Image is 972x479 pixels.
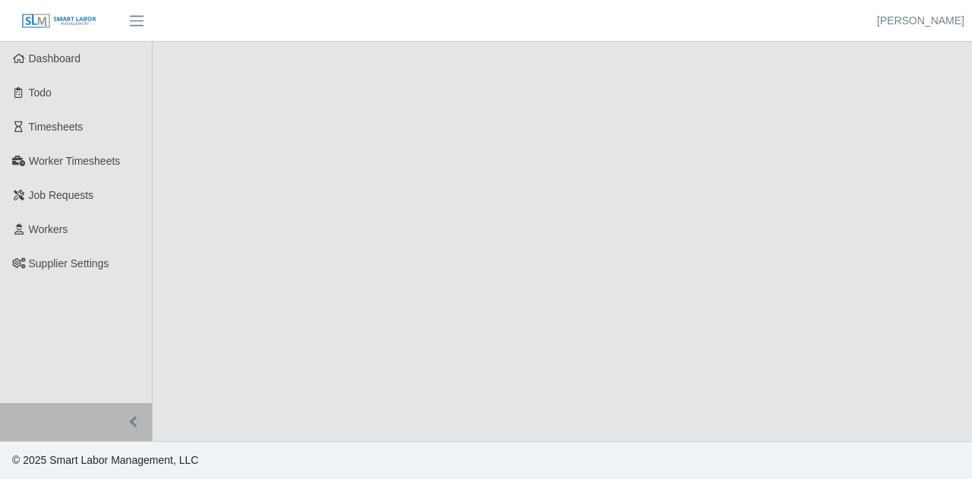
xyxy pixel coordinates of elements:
[29,189,94,201] span: Job Requests
[877,13,964,29] a: [PERSON_NAME]
[29,121,84,133] span: Timesheets
[29,87,52,99] span: Todo
[29,257,109,269] span: Supplier Settings
[21,13,97,30] img: SLM Logo
[12,454,198,466] span: © 2025 Smart Labor Management, LLC
[29,52,81,65] span: Dashboard
[29,155,120,167] span: Worker Timesheets
[29,223,68,235] span: Workers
